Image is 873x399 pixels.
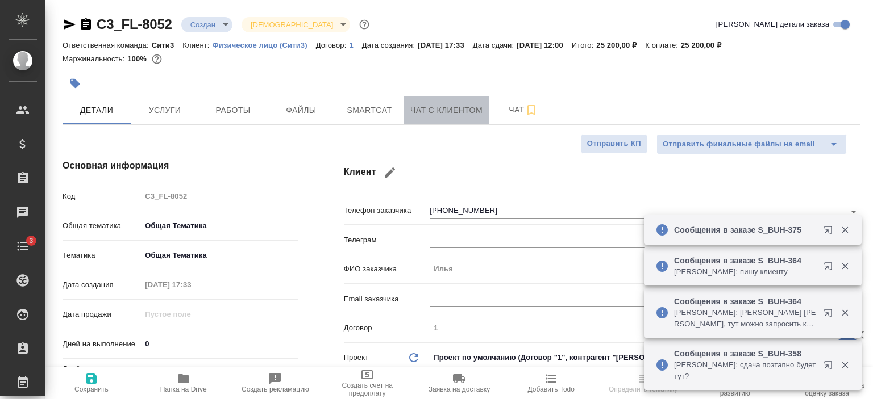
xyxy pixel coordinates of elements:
[663,138,815,151] span: Отправить финальные файлы на email
[344,205,430,216] p: Телефон заказчика
[344,352,369,363] p: Проект
[344,263,430,275] p: ФИО заказчика
[496,103,551,117] span: Чат
[316,41,350,49] p: Договор:
[138,103,192,117] span: Услуги
[3,232,43,261] a: 3
[63,338,141,350] p: Дней на выполнение
[63,41,152,49] p: Ответственная команда:
[247,20,336,30] button: [DEMOGRAPHIC_DATA]
[833,360,857,370] button: Закрыть
[344,159,860,186] h4: Клиент
[349,41,361,49] p: 1
[349,40,361,49] a: 1
[597,367,689,399] button: Определить тематику
[674,296,816,307] p: Сообщения в заказе S_BUH-364
[528,385,575,393] span: Добавить Todo
[141,366,298,383] input: Пустое поле
[817,255,844,282] button: Открыть в новой вкладке
[63,159,298,173] h4: Основная информация
[63,191,141,202] p: Код
[141,306,240,322] input: Пустое поле
[274,103,329,117] span: Файлы
[63,279,141,291] p: Дата создания
[160,385,207,393] span: Папка на Drive
[141,216,298,236] div: Общая Тематика
[833,261,857,271] button: Закрыть
[505,367,597,399] button: Добавить Todo
[328,381,406,397] span: Создать счет на предоплату
[846,204,862,220] button: Open
[674,307,816,330] p: [PERSON_NAME]: [PERSON_NAME] [PERSON_NAME], тут можно запросить какие-то материалы для подготовки...
[182,41,212,49] p: Клиент:
[817,354,844,381] button: Открыть в новой вкладке
[581,134,647,154] button: Отправить КП
[63,18,76,31] button: Скопировать ссылку для ЯМессенджера
[674,348,816,359] p: Сообщения в заказе S_BUH-358
[69,103,124,117] span: Детали
[410,103,483,117] span: Чат с клиентом
[525,103,538,117] svg: Подписаться
[674,266,816,278] p: [PERSON_NAME]: пишу клиенту
[206,103,260,117] span: Работы
[817,219,844,246] button: Открыть в новой вкладке
[127,54,149,63] p: 100%
[674,224,816,236] p: Сообщения в заказе S_BUH-375
[344,322,430,334] p: Договор
[362,41,418,49] p: Дата создания:
[833,225,857,235] button: Закрыть
[242,17,350,32] div: Создан
[656,134,821,154] button: Отправить финальные файлы на email
[430,320,860,336] input: Пустое поле
[97,16,172,32] a: C3_FL-8052
[344,293,430,305] p: Email заказчика
[572,41,596,49] p: Итого:
[517,41,572,49] p: [DATE] 12:00
[149,52,164,66] button: 0.00 RUB;
[63,71,88,96] button: Добавить тэг
[45,367,138,399] button: Сохранить
[587,137,641,150] span: Отправить КП
[181,17,232,32] div: Создан
[674,359,816,382] p: [PERSON_NAME]: сдача поэтапно будет тут?
[473,41,517,49] p: Дата сдачи:
[357,17,372,32] button: Доп статусы указывают на важность/срочность заказа
[63,309,141,320] p: Дата продажи
[342,103,397,117] span: Smartcat
[213,41,316,49] p: Физическое лицо (Сити3)
[645,41,681,49] p: К оплате:
[141,188,298,204] input: Пустое поле
[596,41,645,49] p: 25 200,00 ₽
[187,20,219,30] button: Создан
[141,276,240,293] input: Пустое поле
[609,385,677,393] span: Определить тематику
[79,18,93,31] button: Скопировать ссылку
[716,19,829,30] span: [PERSON_NAME] детали заказа
[141,246,298,265] div: Общая Тематика
[213,40,316,49] a: Физическое лицо (Сити3)
[681,41,730,49] p: 25 200,00 ₽
[344,234,430,246] p: Телеграм
[63,220,141,232] p: Общая тематика
[833,308,857,318] button: Закрыть
[321,367,413,399] button: Создать счет на предоплату
[63,54,127,63] p: Маржинальность:
[152,41,183,49] p: Сити3
[418,41,473,49] p: [DATE] 17:33
[22,235,40,246] span: 3
[430,348,860,367] div: Проект по умолчанию (Договор "1", контрагент "[PERSON_NAME]")
[674,255,816,266] p: Сообщения в заказе S_BUH-364
[429,385,490,393] span: Заявка на доставку
[138,367,230,399] button: Папка на Drive
[242,385,309,393] span: Создать рекламацию
[230,367,322,399] button: Создать рекламацию
[430,261,860,277] input: Пустое поле
[74,385,109,393] span: Сохранить
[63,250,141,261] p: Тематика
[141,335,298,352] input: ✎ Введи что-нибудь
[817,301,844,329] button: Открыть в новой вкладке
[63,363,141,386] p: Дней на выполнение (авт.)
[413,367,505,399] button: Заявка на доставку
[656,134,847,154] div: split button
